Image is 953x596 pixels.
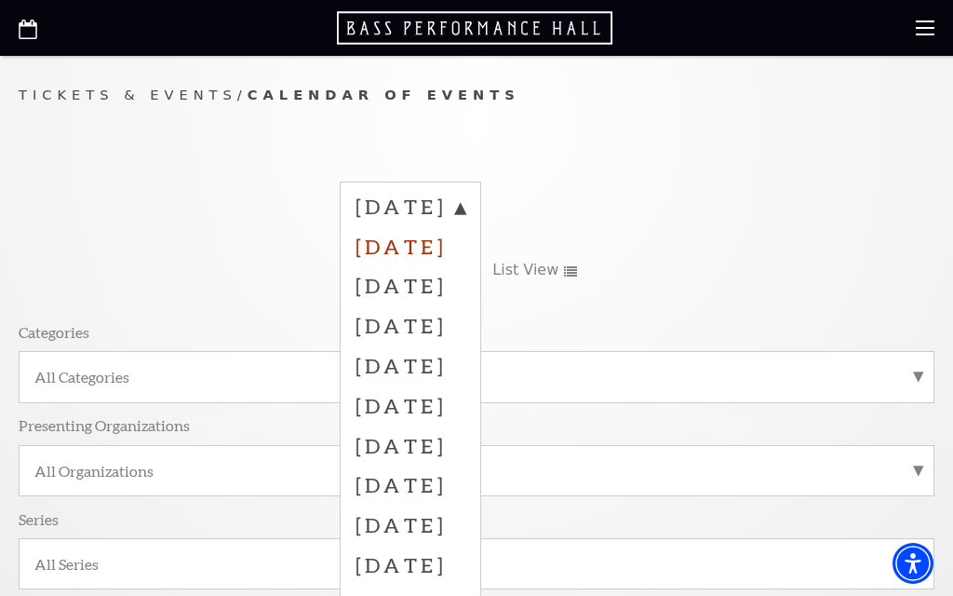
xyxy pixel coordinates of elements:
[356,386,465,426] label: [DATE]
[356,345,465,386] label: [DATE]
[356,193,465,226] label: [DATE]
[337,9,616,47] a: Open this option
[19,15,37,42] a: Open this option
[356,426,465,466] label: [DATE]
[356,265,465,305] label: [DATE]
[356,465,465,505] label: [DATE]
[248,87,520,102] span: Calendar of Events
[19,415,190,435] p: Presenting Organizations
[492,260,558,280] span: List View
[19,84,934,107] p: /
[19,87,237,102] span: Tickets & Events
[356,305,465,345] label: [DATE]
[356,545,465,585] label: [DATE]
[34,461,919,481] label: All Organizations
[893,543,933,584] div: Accessibility Menu
[34,367,919,386] label: All Categories
[19,509,59,529] p: Series
[356,505,465,545] label: [DATE]
[34,554,919,574] label: All Series
[356,226,465,266] label: [DATE]
[19,322,89,342] p: Categories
